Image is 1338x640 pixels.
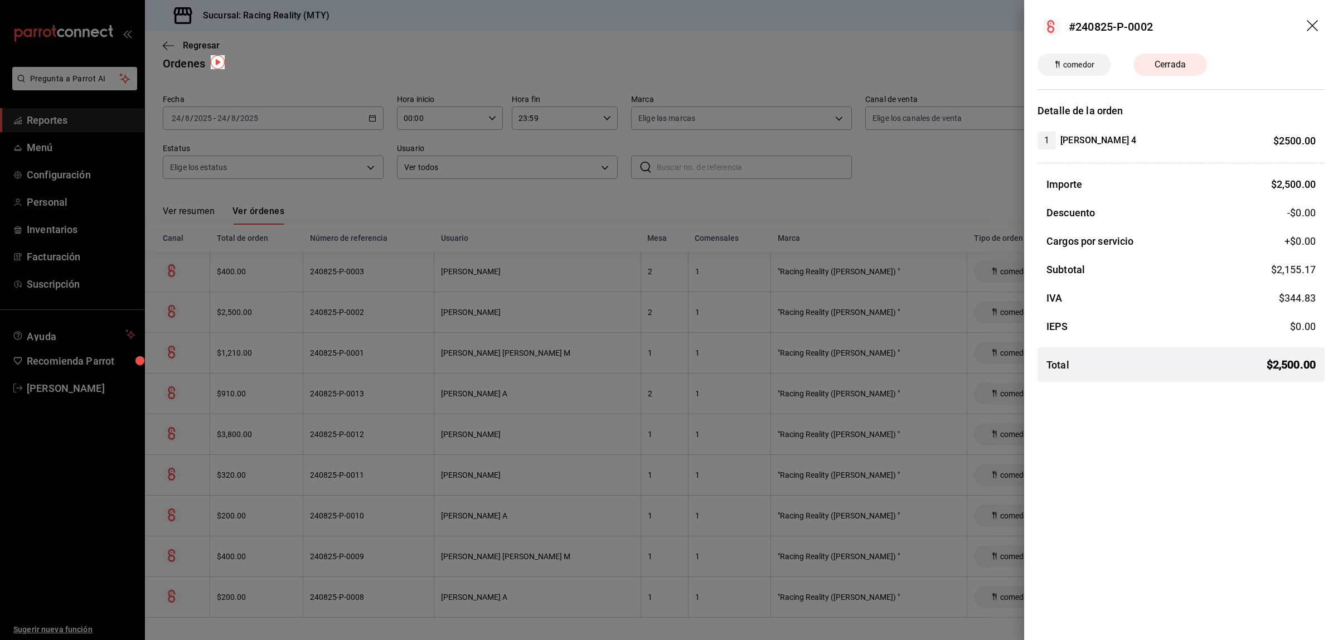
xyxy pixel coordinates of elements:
[1307,20,1320,33] button: drag
[211,55,225,69] img: Tooltip marker
[1059,59,1099,71] span: comedor
[1271,264,1316,275] span: $ 2,155.17
[1046,205,1095,220] h3: Descuento
[1279,292,1316,304] span: $ 344.83
[1069,18,1153,35] div: #240825-P-0002
[1038,134,1056,147] span: 1
[1271,178,1316,190] span: $ 2,500.00
[1273,135,1316,147] span: $ 2500.00
[1267,356,1316,373] span: $ 2,500.00
[1046,290,1062,306] h3: IVA
[1046,357,1069,372] h3: Total
[1284,234,1316,249] span: +$ 0.00
[1046,177,1082,192] h3: Importe
[1148,58,1192,71] span: Cerrada
[1038,103,1325,118] h3: Detalle de la orden
[1287,205,1316,220] span: -$0.00
[1046,262,1085,277] h3: Subtotal
[1290,321,1316,332] span: $ 0.00
[1060,134,1136,147] h4: [PERSON_NAME] 4
[1046,319,1068,334] h3: IEPS
[1046,234,1134,249] h3: Cargos por servicio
